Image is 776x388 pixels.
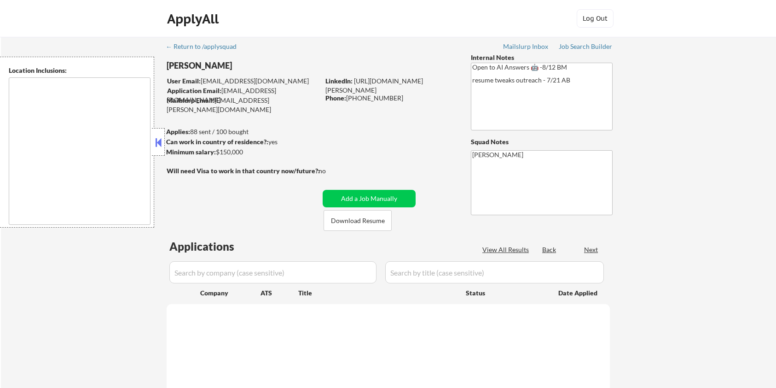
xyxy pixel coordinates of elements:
a: Mailslurp Inbox [503,43,549,52]
strong: LinkedIn: [325,77,353,85]
a: [URL][DOMAIN_NAME][PERSON_NAME] [325,77,423,94]
div: $150,000 [166,147,319,157]
div: Title [298,288,457,298]
button: Add a Job Manually [323,190,416,207]
div: Squad Notes [471,137,613,147]
input: Search by title (case sensitive) [385,261,604,283]
button: Log Out [577,9,614,28]
strong: Application Email: [167,87,221,94]
strong: Mailslurp Email: [167,96,214,104]
div: [PHONE_NUMBER] [325,94,456,103]
div: Applications [169,241,261,252]
a: ← Return to /applysquad [166,43,245,52]
strong: Minimum salary: [166,148,216,156]
div: Date Applied [558,288,599,298]
button: Download Resume [324,210,392,231]
strong: User Email: [167,77,201,85]
div: Job Search Builder [559,43,613,50]
div: Mailslurp Inbox [503,43,549,50]
div: View All Results [482,245,532,254]
input: Search by company (case sensitive) [169,261,376,283]
div: yes [166,137,317,147]
strong: Will need Visa to work in that country now/future?: [167,167,320,175]
strong: Phone: [325,94,346,102]
div: ← Return to /applysquad [166,43,245,50]
div: ATS [261,288,298,298]
div: [EMAIL_ADDRESS][DOMAIN_NAME] [167,76,319,86]
div: ApplyAll [167,11,221,27]
div: Back [542,245,557,254]
div: Company [200,288,261,298]
strong: Applies: [166,128,190,135]
div: 88 sent / 100 bought [166,127,319,136]
div: Internal Notes [471,53,613,62]
strong: Can work in country of residence?: [166,138,268,146]
div: [PERSON_NAME] [167,60,356,71]
div: no [319,166,345,176]
div: Next [584,245,599,254]
div: [EMAIL_ADDRESS][PERSON_NAME][DOMAIN_NAME] [167,96,319,114]
div: Status [466,284,545,301]
div: [EMAIL_ADDRESS][DOMAIN_NAME] [167,86,319,104]
div: Location Inclusions: [9,66,151,75]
